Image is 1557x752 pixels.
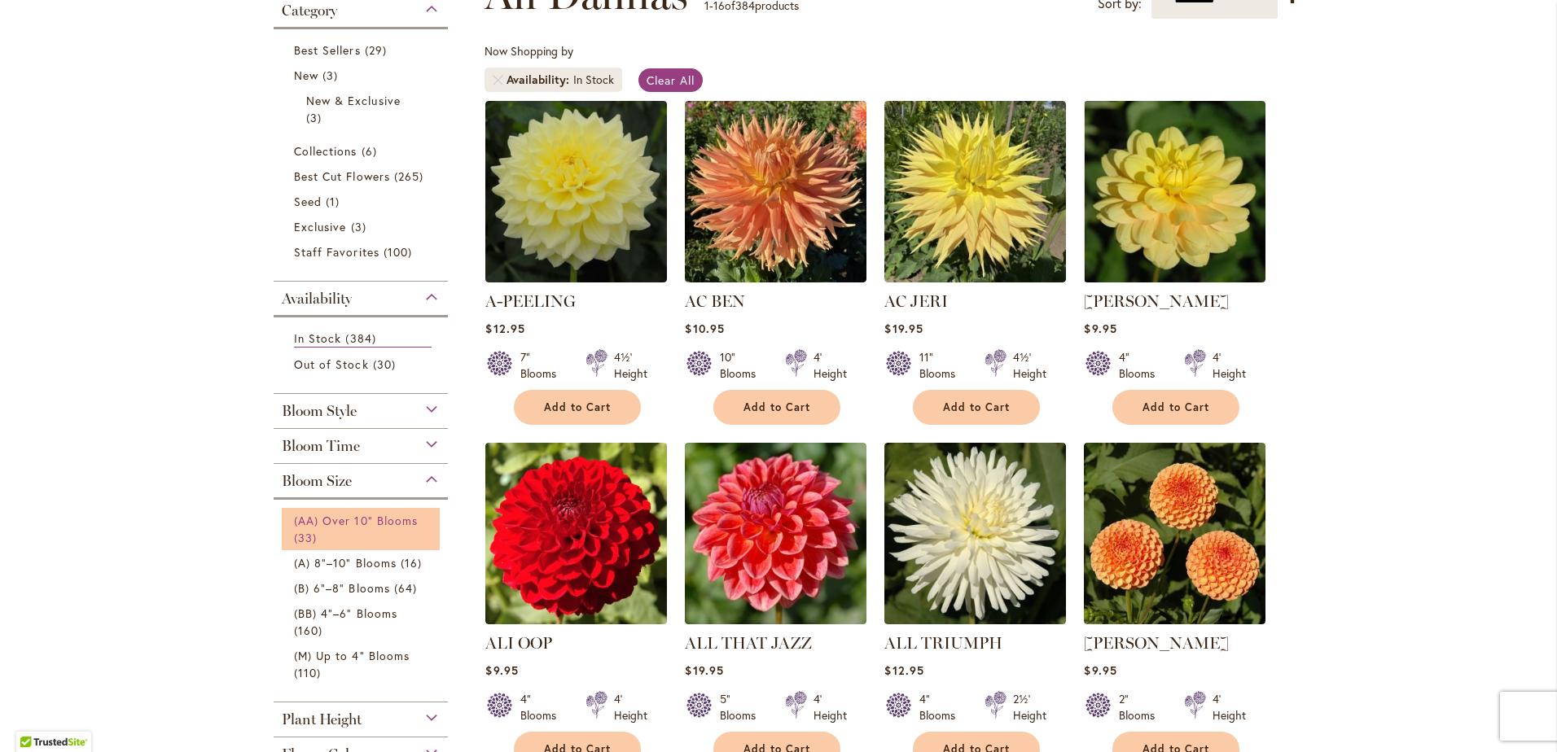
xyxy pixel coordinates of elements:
[1013,349,1046,382] div: 4½' Height
[394,168,428,185] span: 265
[294,579,432,597] a: (B) 6"–8" Blooms 64
[647,72,695,88] span: Clear All
[685,291,745,311] a: AC BEN
[373,356,400,373] span: 30
[493,75,502,85] a: Remove Availability In Stock
[814,349,847,382] div: 4' Height
[720,691,765,724] div: 5" Blooms
[884,662,923,678] span: $12.95
[1112,390,1239,425] button: Add to Cart
[1084,101,1265,282] img: AHOY MATEY
[294,605,432,639] a: (BB) 4"–6" Blooms 160
[294,194,322,209] span: Seed
[282,437,360,455] span: Bloom Time
[1213,349,1246,382] div: 4' Height
[485,101,667,282] img: A-Peeling
[294,168,432,185] a: Best Cut Flowers
[1084,321,1116,336] span: $9.95
[919,691,965,724] div: 4" Blooms
[1084,270,1265,286] a: AHOY MATEY
[12,694,58,740] iframe: Launch Accessibility Center
[884,633,1002,653] a: ALL TRIUMPH
[1084,633,1229,653] a: [PERSON_NAME]
[638,68,703,92] a: Clear All
[294,42,432,59] a: Best Sellers
[685,101,866,282] img: AC BEN
[1213,691,1246,724] div: 4' Height
[814,691,847,724] div: 4' Height
[485,443,667,624] img: ALI OOP
[401,554,426,571] span: 16
[294,143,357,159] span: Collections
[573,72,614,88] div: In Stock
[614,691,647,724] div: 4' Height
[294,67,432,84] a: New
[1084,291,1229,311] a: [PERSON_NAME]
[345,330,379,347] span: 384
[294,622,327,639] span: 160
[884,101,1066,282] img: AC Jeri
[919,349,965,382] div: 11" Blooms
[720,349,765,382] div: 10" Blooms
[514,390,641,425] button: Add to Cart
[743,400,810,414] span: Add to Cart
[282,290,352,308] span: Availability
[362,142,381,160] span: 6
[294,243,432,260] a: Staff Favorites
[685,270,866,286] a: AC BEN
[884,270,1066,286] a: AC Jeri
[294,648,410,663] span: (M) Up to 4" Blooms
[294,219,346,234] span: Exclusive
[913,390,1040,425] button: Add to Cart
[294,244,379,260] span: Staff Favorites
[485,321,524,336] span: $12.95
[384,243,416,260] span: 100
[306,93,401,108] span: New & Exclusive
[282,2,337,20] span: Category
[294,606,397,621] span: (BB) 4"–6" Blooms
[507,72,573,88] span: Availability
[294,529,321,546] span: 33
[306,109,326,126] span: 3
[294,513,418,528] span: (AA) Over 10" Blooms
[294,142,432,160] a: Collections
[685,662,723,678] span: $19.95
[282,710,362,728] span: Plant Height
[520,691,566,724] div: 4" Blooms
[1084,662,1116,678] span: $9.95
[1013,691,1046,724] div: 2½' Height
[294,555,397,571] span: (A) 8"–10" Blooms
[306,92,419,126] a: New &amp; Exclusive
[294,356,369,372] span: Out of Stock
[685,321,724,336] span: $10.95
[485,43,573,59] span: Now Shopping by
[884,443,1066,624] img: ALL TRIUMPH
[685,443,866,624] img: ALL THAT JAZZ
[294,218,432,235] a: Exclusive
[485,612,667,627] a: ALI OOP
[1119,349,1164,382] div: 4" Blooms
[884,291,948,311] a: AC JERI
[485,291,576,311] a: A-PEELING
[485,662,518,678] span: $9.95
[394,579,421,597] span: 64
[884,612,1066,627] a: ALL TRIUMPH
[351,218,371,235] span: 3
[614,349,647,382] div: 4½' Height
[544,400,611,414] span: Add to Cart
[282,472,352,490] span: Bloom Size
[294,330,341,346] span: In Stock
[485,633,552,653] a: ALI OOP
[294,664,325,681] span: 110
[943,400,1010,414] span: Add to Cart
[294,554,432,571] a: (A) 8"–10" Blooms 16
[1143,400,1209,414] span: Add to Cart
[294,168,390,184] span: Best Cut Flowers
[294,512,432,546] a: (AA) Over 10" Blooms 33
[365,42,391,59] span: 29
[294,193,432,210] a: Seed
[685,612,866,627] a: ALL THAT JAZZ
[485,270,667,286] a: A-Peeling
[520,349,566,382] div: 7" Blooms
[1084,612,1265,627] a: AMBER QUEEN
